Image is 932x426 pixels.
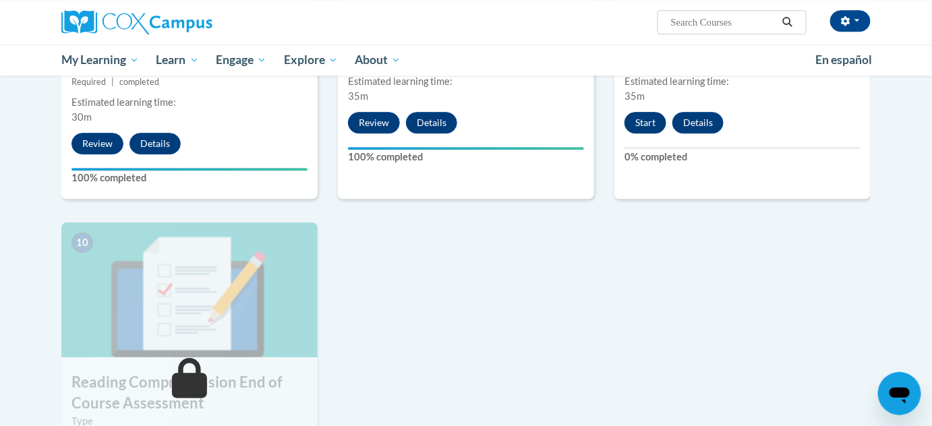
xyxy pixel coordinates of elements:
a: Learn [148,44,208,75]
span: My Learning [61,52,139,68]
div: Your progress [348,147,584,150]
span: 30m [71,111,92,123]
button: Details [129,133,181,154]
button: Start [624,112,666,133]
div: Your progress [71,168,308,171]
span: About [355,52,401,68]
button: Search [778,14,798,30]
label: 100% completed [348,150,584,164]
button: Review [348,112,400,133]
div: Estimated learning time: [71,95,308,110]
label: 0% completed [624,150,861,164]
span: 35m [624,90,645,102]
button: Review [71,133,123,154]
div: Estimated learning time: [624,74,861,89]
button: Account Settings [830,10,871,32]
span: 10 [71,233,93,253]
input: Search Courses [670,14,778,30]
a: En español [807,46,881,74]
label: 100% completed [71,171,308,185]
span: Required [71,77,106,87]
button: Details [406,112,457,133]
img: Course Image [61,222,318,357]
div: Main menu [41,44,891,75]
iframe: Botón para iniciar la ventana de mensajería [878,372,921,415]
span: Engage [216,52,266,68]
button: Details [672,112,724,133]
a: About [347,44,410,75]
span: completed [119,77,159,87]
a: Engage [207,44,275,75]
h3: Reading Comprehension End of Course Assessment [61,372,318,414]
a: Cox Campus [61,10,318,34]
a: My Learning [53,44,148,75]
span: En español [815,53,872,67]
span: Explore [284,52,338,68]
div: Estimated learning time: [348,74,584,89]
a: Explore [275,44,347,75]
span: | [111,77,114,87]
span: Learn [156,52,199,68]
img: Cox Campus [61,10,212,34]
span: 35m [348,90,368,102]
